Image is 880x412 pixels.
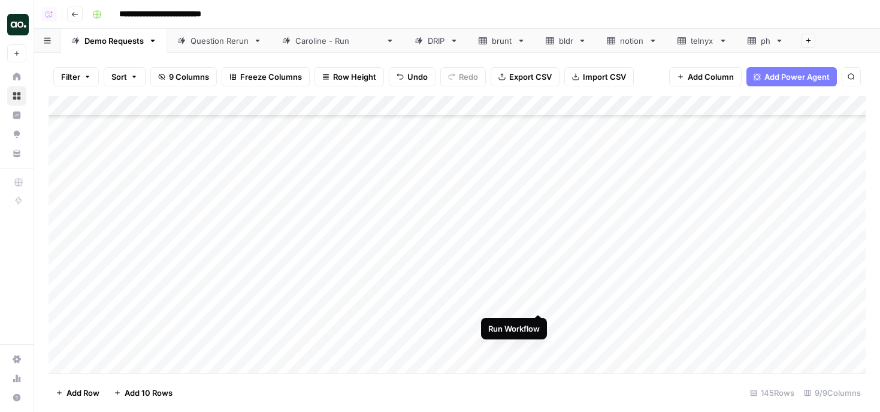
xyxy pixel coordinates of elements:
a: telnyx [667,29,737,53]
a: Browse [7,86,26,106]
span: Add Row [66,387,99,399]
span: 9 Columns [169,71,209,83]
div: 145 Rows [745,383,799,402]
button: Workspace: Dillon Test [7,10,26,40]
span: Sort [111,71,127,83]
button: Undo [389,67,436,86]
div: ph [761,35,770,47]
span: Add Power Agent [764,71,830,83]
a: Settings [7,350,26,369]
div: DRIP [428,35,445,47]
button: Help + Support [7,388,26,407]
button: Add 10 Rows [107,383,180,402]
div: brunt [492,35,512,47]
a: Opportunities [7,125,26,144]
span: Undo [407,71,428,83]
span: Filter [61,71,80,83]
button: Row Height [314,67,384,86]
div: telnyx [691,35,714,47]
a: Usage [7,369,26,388]
div: 9/9 Columns [799,383,866,402]
div: bldr [559,35,573,47]
div: Demo Requests [84,35,144,47]
a: bldr [536,29,597,53]
a: Your Data [7,144,26,163]
span: Redo [459,71,478,83]
a: DRIP [404,29,468,53]
img: Dillon Test Logo [7,14,29,35]
span: Row Height [333,71,376,83]
button: Filter [53,67,99,86]
a: Home [7,67,26,86]
button: Add Row [49,383,107,402]
a: ph [737,29,794,53]
button: Sort [104,67,146,86]
button: Import CSV [564,67,634,86]
a: brunt [468,29,536,53]
button: Add Power Agent [746,67,837,86]
span: Freeze Columns [240,71,302,83]
div: Question Rerun [190,35,249,47]
button: Freeze Columns [222,67,310,86]
a: Demo Requests [61,29,167,53]
div: Run Workflow [488,323,540,335]
button: Add Column [669,67,742,86]
div: notion [620,35,644,47]
a: [PERSON_NAME] - Run [272,29,404,53]
span: Export CSV [509,71,552,83]
span: Add 10 Rows [125,387,173,399]
span: Import CSV [583,71,626,83]
button: 9 Columns [150,67,217,86]
span: Add Column [688,71,734,83]
div: [PERSON_NAME] - Run [295,35,381,47]
a: Question Rerun [167,29,272,53]
button: Export CSV [491,67,560,86]
button: Redo [440,67,486,86]
a: notion [597,29,667,53]
a: Insights [7,106,26,125]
